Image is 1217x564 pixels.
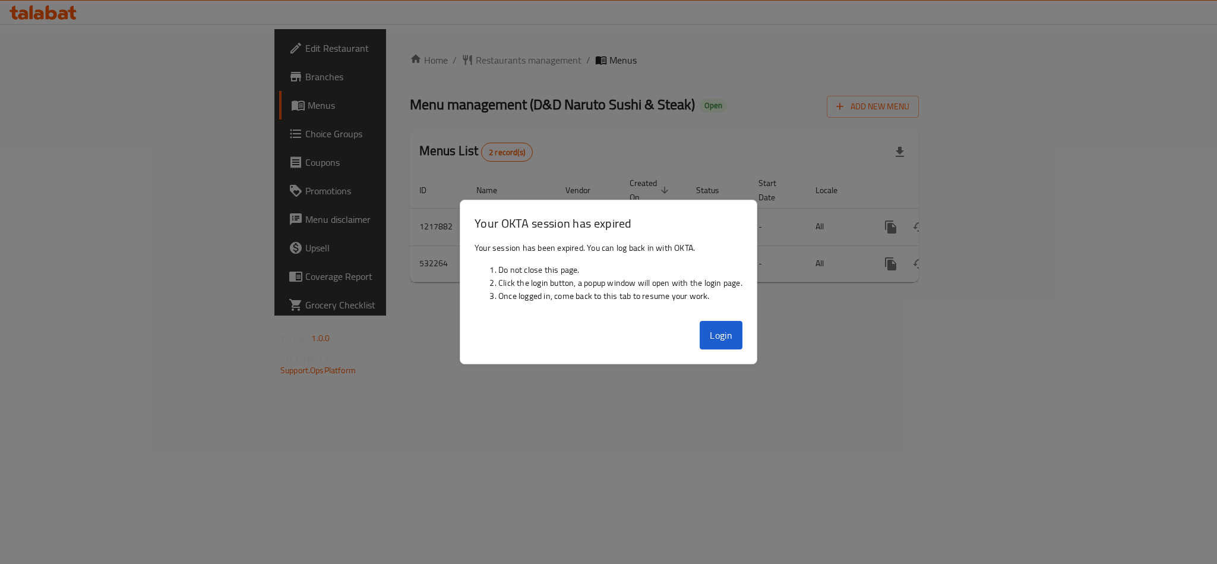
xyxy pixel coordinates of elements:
[498,276,742,289] li: Click the login button, a popup window will open with the login page.
[700,321,742,349] button: Login
[460,237,757,316] div: Your session has been expired. You can log back in with OKTA.
[498,263,742,276] li: Do not close this page.
[475,215,742,232] h3: Your OKTA session has expired
[498,289,742,303] li: Once logged in, come back to this tab to resume your work.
